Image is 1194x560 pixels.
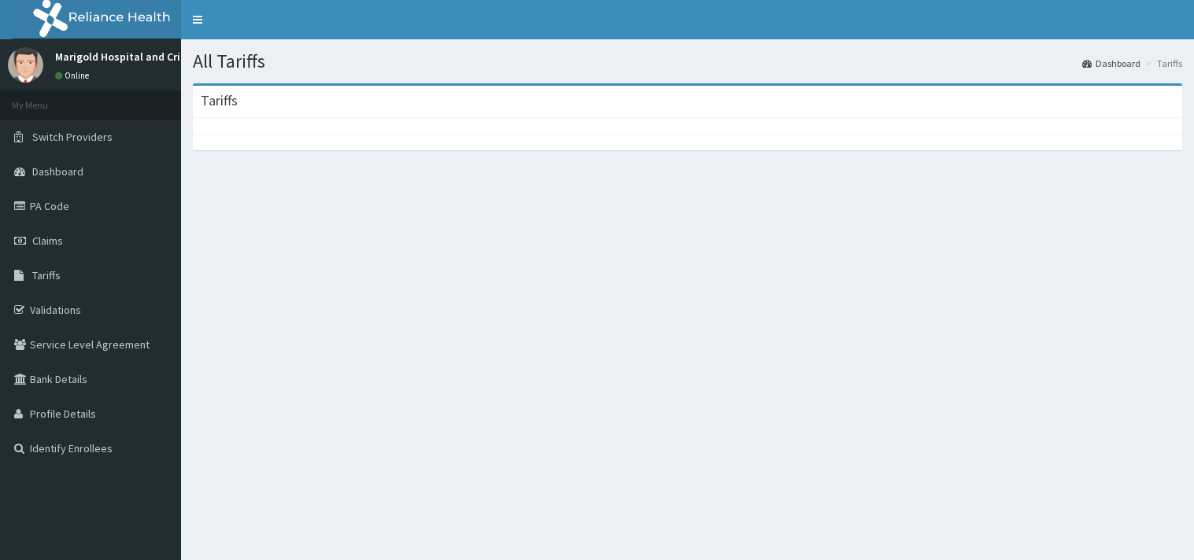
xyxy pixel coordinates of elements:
[32,268,61,282] span: Tariffs
[55,70,93,81] a: Online
[8,47,43,83] img: User Image
[32,164,83,179] span: Dashboard
[32,130,113,144] span: Switch Providers
[1142,57,1182,70] li: Tariffs
[55,51,262,62] p: Marigold Hospital and Critical Care Centre
[193,51,1182,72] h1: All Tariffs
[1082,57,1140,70] a: Dashboard
[201,94,238,108] h3: Tariffs
[32,234,63,248] span: Claims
